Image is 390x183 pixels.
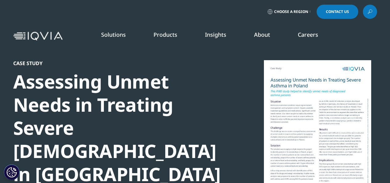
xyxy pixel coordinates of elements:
[326,10,349,14] span: Contact Us
[317,5,358,19] a: Contact Us
[13,32,63,41] img: IQVIA Healthcare Information Technology and Pharma Clinical Research Company
[101,31,126,38] a: Solutions
[154,31,177,38] a: Products
[254,31,270,38] a: About
[205,31,226,38] a: Insights
[298,31,318,38] a: Careers
[13,60,225,66] div: Case Study
[65,22,377,51] nav: Primary
[274,9,308,14] span: Choose a Region
[4,164,19,180] button: Definições de cookies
